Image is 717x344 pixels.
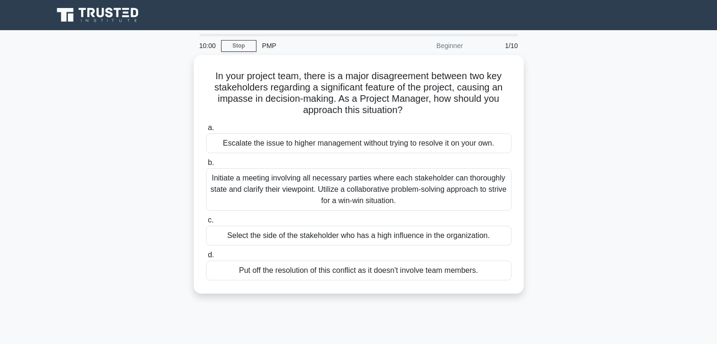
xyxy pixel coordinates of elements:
div: Escalate the issue to higher management without trying to resolve it on your own. [206,133,511,153]
div: 10:00 [194,36,221,55]
div: Beginner [386,36,469,55]
span: c. [208,216,214,224]
span: d. [208,251,214,259]
div: PMP [256,36,386,55]
a: Stop [221,40,256,52]
div: Select the side of the stakeholder who has a high influence in the organization. [206,226,511,246]
div: Put off the resolution of this conflict as it doesn't involve team members. [206,261,511,280]
span: a. [208,123,214,131]
div: Initiate a meeting involving all necessary parties where each stakeholder can thoroughly state an... [206,168,511,211]
span: b. [208,158,214,166]
div: 1/10 [469,36,524,55]
h5: In your project team, there is a major disagreement between two key stakeholders regarding a sign... [205,70,512,116]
